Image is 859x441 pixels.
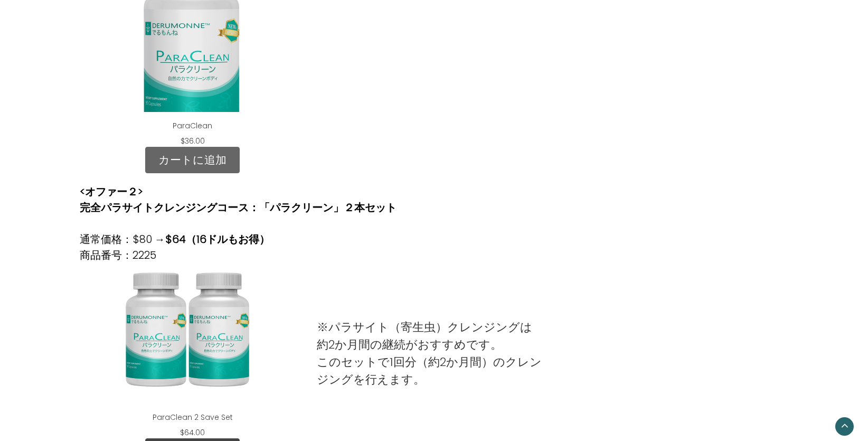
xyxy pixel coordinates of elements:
div: ParaClean 2 Save Set [80,263,306,438]
strong: $64（16ドルもお得） [165,232,270,247]
a: ParaClean 2 Save Set [153,412,233,423]
p: 通常価格：$80 → 商品番号：2225 [80,231,397,263]
a: ParaClean [173,120,212,131]
p: ※パラサイト（寄生虫）クレンジングは約2か月間の継続がおすすめです。 このセットで1回分（約2か月間）のクレンジングを行えます。 [317,318,543,388]
a: カートに追加 [145,147,240,173]
strong: <オファー２> [80,184,143,199]
strong: 完全パラサイトクレンジングコース：「パラクリーン」２本セット [80,200,397,215]
div: $36.00 [174,136,211,147]
div: $64.00 [174,427,211,438]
